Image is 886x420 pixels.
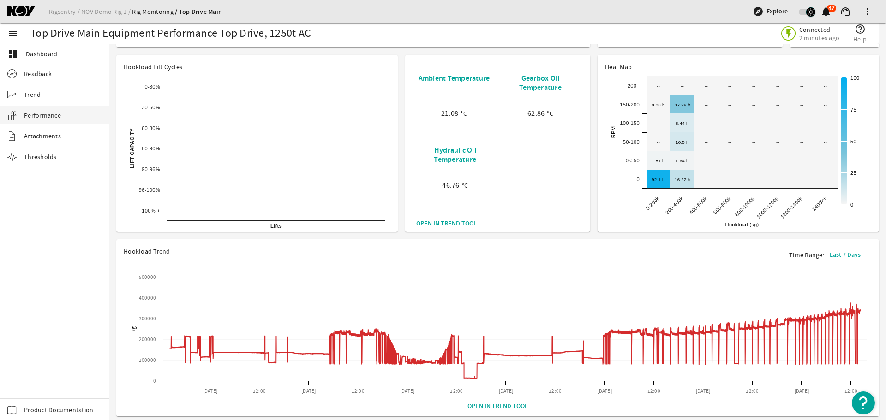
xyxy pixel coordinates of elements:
text: 400-600k [688,195,708,215]
span: OPEN IN TREND TOOL [467,402,528,411]
a: Rigsentry [49,7,81,16]
text: 100000 [139,357,156,364]
text: -- [728,121,731,126]
text: 1.81 h [652,158,665,163]
text: -- [681,83,684,89]
span: Thresholds [24,152,57,161]
text: 0-200k [645,195,660,211]
mat-icon: dashboard [7,48,18,59]
text: 300000 [139,315,156,322]
text: -- [752,83,755,89]
button: 47 [821,7,831,17]
text: [DATE] [499,388,514,395]
text: -- [752,158,755,163]
text: -- [705,121,708,126]
text: -- [728,177,731,182]
text: -- [824,102,827,107]
text: -- [800,140,803,145]
svg: Chart title [124,263,872,402]
text: -- [705,83,708,89]
text: 200000 [139,336,156,343]
text: -- [752,121,755,126]
b: Hydraulic Oil Temperature [434,145,476,164]
text: 100-150 [620,120,640,126]
text: 60-80% [142,125,160,131]
text: [DATE] [203,388,218,395]
span: 21.08 [441,109,458,118]
text: 12:00 [253,388,266,395]
text: -- [824,177,827,182]
text: 10.5 h [676,140,689,145]
button: Explore [749,4,791,19]
text: [DATE] [597,388,612,395]
text: 75 [850,107,856,112]
text: -- [800,121,803,126]
text: -- [752,177,755,182]
span: Attachments [24,131,61,141]
text: -- [705,102,708,107]
span: 46.76 [442,181,459,190]
text: 30-60% [142,105,160,110]
text: 80-90% [142,146,160,151]
text: -- [728,140,731,145]
text: -- [824,158,827,163]
text: 12:00 [450,388,463,395]
a: NOV Demo Rig 1 [81,7,132,16]
mat-icon: help_outline [855,24,866,35]
span: Hookload Trend [124,247,170,263]
text: Lift Capacity [129,128,135,168]
text: 12:00 [549,388,562,395]
span: Dashboard [26,49,57,59]
b: Gearbox Oil Temperature [519,73,562,92]
span: °C [461,109,467,118]
text: 25 [850,170,856,176]
text: 12:00 [844,388,857,395]
text: -- [824,140,827,145]
text: -- [705,177,708,182]
b: Last 7 Days [830,250,861,259]
text: 0.08 h [652,102,665,107]
text: -- [728,158,731,163]
text: -- [800,83,803,89]
text: 12:00 [746,388,759,395]
text: kg [130,326,137,332]
text: 1400k+ [811,195,827,212]
text: 12:00 [352,388,365,395]
div: Top Drive Main Equipment Performance Top Drive, 1250t AC [30,29,311,38]
mat-icon: support_agent [840,6,851,17]
span: Readback [24,69,52,78]
text: [DATE] [301,388,316,395]
a: Top Drive Main [179,7,222,16]
text: 200+ [628,83,640,89]
text: -- [705,158,708,163]
text: [DATE] [795,388,809,395]
text: -- [776,140,779,145]
span: Help [853,35,867,44]
text: -- [657,121,660,126]
text: 1000-1200k [756,195,780,219]
span: Heat Map [605,63,632,71]
text: 50-100 [623,139,640,145]
text: 500000 [139,274,156,281]
span: 62.86 [527,109,545,118]
text: 50 [850,139,856,144]
text: -- [776,83,779,89]
text: 0 [153,378,156,385]
span: OPEN IN TREND TOOL [416,219,477,228]
span: Connected [799,25,839,34]
mat-icon: explore [753,6,764,17]
div: Time Range: [789,247,864,263]
text: -- [776,158,779,163]
text: -- [776,177,779,182]
text: 0 [850,202,853,207]
text: 16.22 h [675,177,690,182]
text: 100% + [142,208,160,213]
text: 100 [850,75,859,81]
text: 96-100% [138,187,160,193]
span: °C [547,109,553,118]
span: Performance [24,111,61,120]
span: Product Documentation [24,405,93,414]
text: -- [728,83,731,89]
text: 0-30% [144,84,160,89]
button: OPEN IN TREND TOOL [464,398,532,414]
